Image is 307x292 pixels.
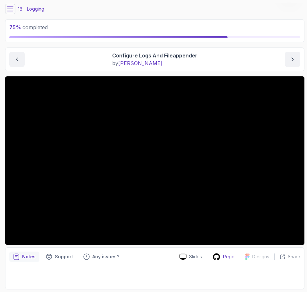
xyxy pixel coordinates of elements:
p: Support [55,253,73,260]
p: Share [288,253,300,260]
p: Any issues? [92,253,119,260]
button: notes button [9,252,39,262]
button: Feedback button [79,252,123,262]
button: Share [274,253,300,260]
a: Repo [207,253,240,261]
span: completed [9,24,48,30]
button: next content [285,52,300,67]
p: 18 - Logging [18,6,44,12]
button: previous content [9,52,25,67]
iframe: 5 - Configure Logs and FileAppender [5,76,304,245]
p: by [112,59,197,67]
a: Slides [174,253,207,260]
p: Designs [252,253,269,260]
p: Configure Logs And Fileappender [112,52,197,59]
p: Repo [223,253,235,260]
button: Support button [42,252,77,262]
p: Notes [22,253,36,260]
span: [PERSON_NAME] [118,60,162,66]
p: Slides [189,253,202,260]
span: 75 % [9,24,21,30]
